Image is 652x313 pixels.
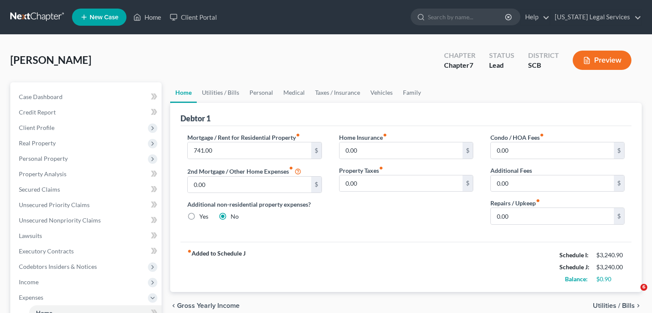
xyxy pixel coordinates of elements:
[540,133,544,137] i: fiber_manual_record
[490,199,540,208] label: Repairs / Upkeep
[310,82,365,103] a: Taxes / Insurance
[170,82,197,103] a: Home
[365,82,398,103] a: Vehicles
[12,244,162,259] a: Executory Contracts
[614,142,624,159] div: $
[469,61,473,69] span: 7
[528,60,559,70] div: SCB
[311,142,321,159] div: $
[278,82,310,103] a: Medical
[19,263,97,270] span: Codebtors Insiders & Notices
[550,9,641,25] a: [US_STATE] Legal Services
[187,133,300,142] label: Mortgage / Rent for Residential Property
[489,60,514,70] div: Lead
[614,175,624,192] div: $
[170,302,240,309] button: chevron_left Gross Yearly Income
[19,155,68,162] span: Personal Property
[19,278,39,286] span: Income
[640,284,647,291] span: 6
[197,82,244,103] a: Utilities / Bills
[428,9,506,25] input: Search by name...
[187,200,321,209] label: Additional non-residential property expenses?
[199,212,208,221] label: Yes
[231,212,239,221] label: No
[170,302,177,309] i: chevron_left
[339,166,383,175] label: Property Taxes
[188,142,311,159] input: --
[339,133,387,142] label: Home Insurance
[528,51,559,60] div: District
[593,302,635,309] span: Utilities / Bills
[19,232,42,239] span: Lawsuits
[383,133,387,137] i: fiber_manual_record
[19,201,90,208] span: Unsecured Priority Claims
[19,108,56,116] span: Credit Report
[635,302,642,309] i: chevron_right
[340,175,463,192] input: --
[19,139,56,147] span: Real Property
[12,182,162,197] a: Secured Claims
[491,142,614,159] input: --
[19,217,101,224] span: Unsecured Nonpriority Claims
[536,199,540,203] i: fiber_manual_record
[187,166,301,176] label: 2nd Mortgage / Other Home Expenses
[623,284,643,304] iframe: Intercom live chat
[340,142,463,159] input: --
[90,14,118,21] span: New Case
[19,186,60,193] span: Secured Claims
[491,208,614,224] input: --
[596,275,625,283] div: $0.90
[187,249,246,285] strong: Added to Schedule J
[12,166,162,182] a: Property Analysis
[463,142,473,159] div: $
[596,263,625,271] div: $3,240.00
[379,166,383,170] i: fiber_manual_record
[19,170,66,178] span: Property Analysis
[165,9,221,25] a: Client Portal
[12,197,162,213] a: Unsecured Priority Claims
[19,247,74,255] span: Executory Contracts
[296,133,300,137] i: fiber_manual_record
[521,9,550,25] a: Help
[444,51,475,60] div: Chapter
[559,251,589,259] strong: Schedule I:
[491,175,614,192] input: --
[490,166,532,175] label: Additional Fees
[596,251,625,259] div: $3,240.90
[463,175,473,192] div: $
[188,177,311,193] input: --
[180,113,210,123] div: Debtor 1
[177,302,240,309] span: Gross Yearly Income
[187,249,192,253] i: fiber_manual_record
[244,82,278,103] a: Personal
[559,263,589,271] strong: Schedule J:
[565,275,588,283] strong: Balance:
[489,51,514,60] div: Status
[398,82,426,103] a: Family
[129,9,165,25] a: Home
[444,60,475,70] div: Chapter
[311,177,321,193] div: $
[19,93,63,100] span: Case Dashboard
[12,89,162,105] a: Case Dashboard
[19,124,54,131] span: Client Profile
[19,294,43,301] span: Expenses
[12,213,162,228] a: Unsecured Nonpriority Claims
[12,105,162,120] a: Credit Report
[490,133,544,142] label: Condo / HOA Fees
[289,166,293,170] i: fiber_manual_record
[573,51,631,70] button: Preview
[614,208,624,224] div: $
[10,54,91,66] span: [PERSON_NAME]
[593,302,642,309] button: Utilities / Bills chevron_right
[12,228,162,244] a: Lawsuits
